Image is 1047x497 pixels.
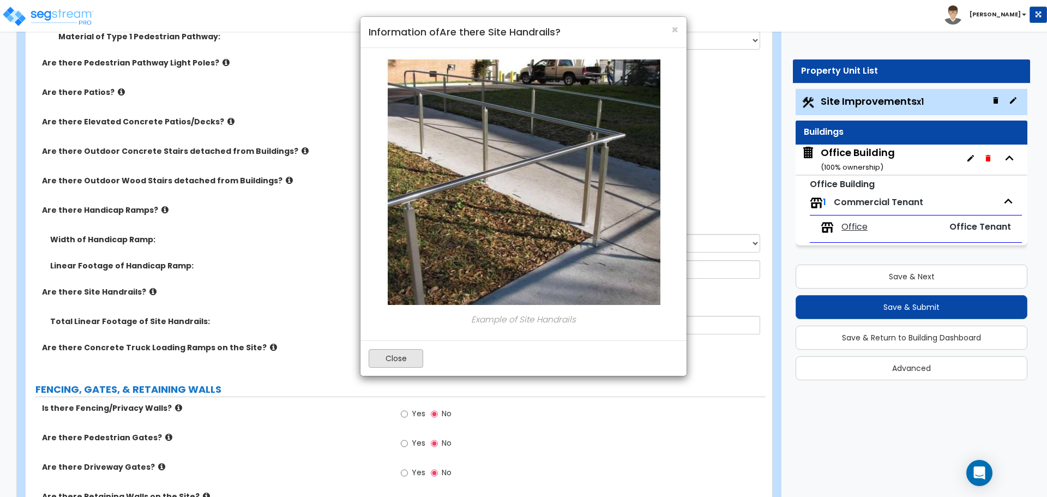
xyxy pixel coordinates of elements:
[671,22,678,38] span: ×
[385,56,663,307] img: 15.JPG
[966,460,992,486] div: Open Intercom Messenger
[369,25,678,39] h4: Information of Are there Site Handrails?
[671,24,678,35] button: Close
[369,349,423,368] button: Close
[471,314,576,325] i: Example of Site Handrails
